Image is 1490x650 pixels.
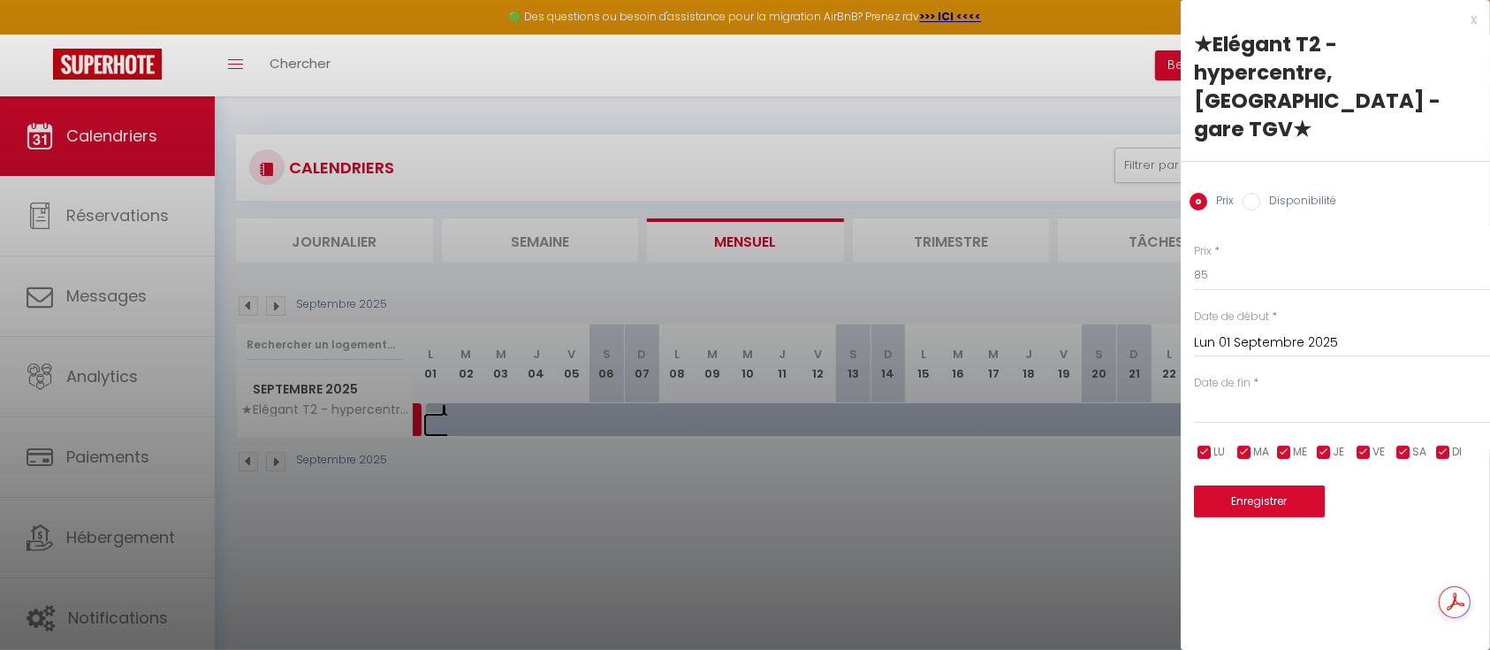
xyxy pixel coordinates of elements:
span: JE [1333,444,1344,461]
span: SA [1412,444,1426,461]
label: Prix [1194,243,1212,260]
span: MA [1253,444,1269,461]
label: Date de fin [1194,375,1251,392]
button: Enregistrer [1194,486,1325,517]
span: ME [1293,444,1307,461]
span: LU [1213,444,1225,461]
span: VE [1372,444,1385,461]
div: ★Elégant T2 - hypercentre, [GEOGRAPHIC_DATA] - gare TGV★ [1194,30,1477,143]
span: DI [1452,444,1462,461]
div: x [1181,9,1477,30]
label: Prix [1207,193,1234,212]
label: Disponibilité [1260,193,1336,212]
label: Date de début [1194,309,1269,325]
